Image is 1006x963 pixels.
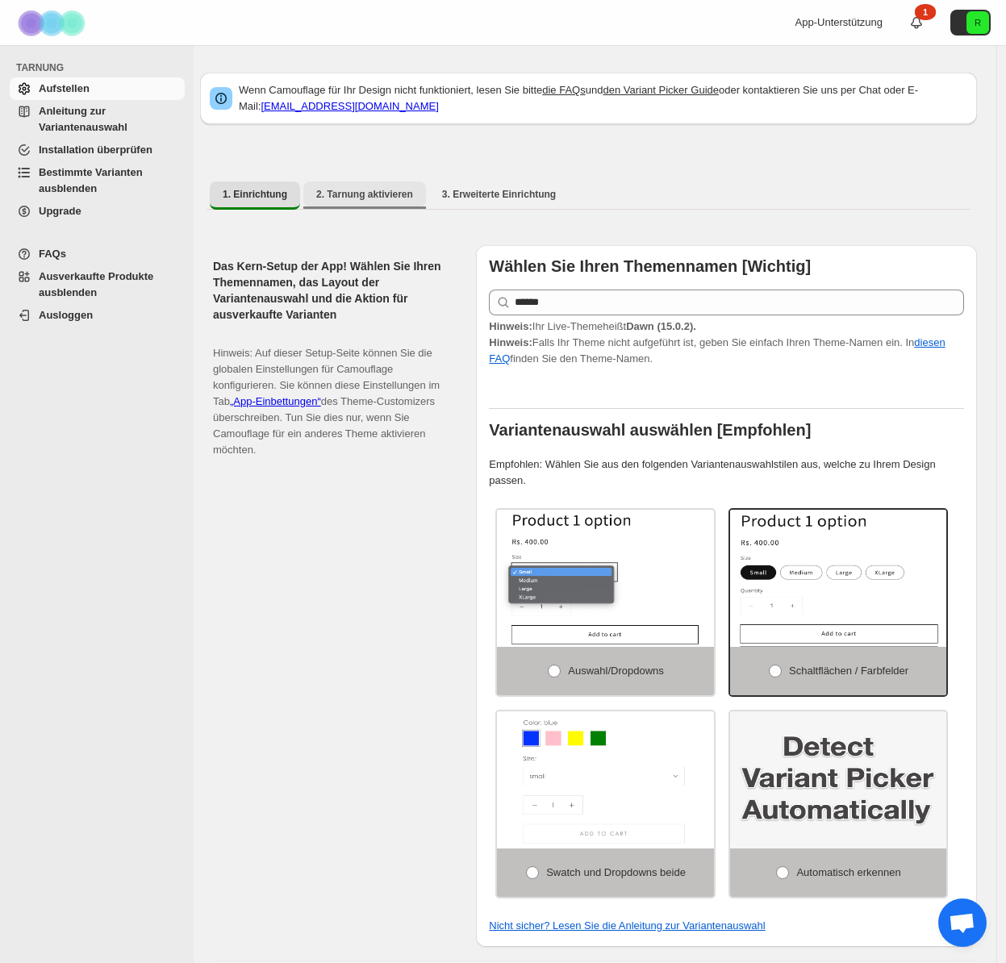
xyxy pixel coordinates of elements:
font: Ausverkaufte Produkte ausblenden [39,270,153,298]
font: und [586,84,603,96]
a: FAQs [10,243,185,265]
font: 3. Erweiterte Einrichtung [442,189,556,200]
font: des Theme-Customizers überschreiben [213,395,435,423]
font: Empfohlen: Wählen Sie aus den folgenden Variantenauswahlstilen aus, welche zu Ihrem Design passen. [489,458,935,486]
img: Automatisch erkennen [730,711,947,848]
a: Ausloggen [10,304,185,327]
img: Swatch und Dropdowns beide [497,711,714,848]
font: Swatch und Dropdowns beide [546,866,686,878]
font: Falls Ihr Theme nicht aufgeführt ist, geben Sie einfach Ihren Theme-Namen ein. In [532,336,915,348]
div: Chat öffnen [938,898,987,947]
font: Anleitung zur Variantenauswahl [39,105,127,133]
font: Ausloggen [39,309,93,321]
font: Ihr Live- [532,320,570,332]
font: Wählen Sie Ihren Themennamen [Wichtig] [489,257,811,275]
font: Bestimmte Varianten ausblenden [39,166,143,194]
text: R [975,18,981,27]
font: Hinweis: Auf dieser Setup-Seite können Sie die globalen Einstellungen für Camouflage konfiguriere... [213,347,440,407]
font: Schaltflächen / Farbfelder [789,665,908,677]
font: App-Unterstützung [795,16,883,28]
a: die FAQs [542,84,585,96]
a: den Variant Picker Guide [603,84,719,96]
a: [EMAIL_ADDRESS][DOMAIN_NAME] [261,100,438,112]
font: 1. Einrichtung [223,189,287,200]
font: Auswahl/Dropdowns [568,665,664,677]
a: Nicht sicher? Lesen Sie die Anleitung zur Variantenauswahl [489,919,765,932]
a: 1 [908,15,925,31]
button: Avatar mit Initialen R [950,10,991,35]
font: Wenn Camouflage für Ihr Design nicht funktioniert, lesen Sie bitte [239,84,542,96]
a: Installation überprüfen [10,139,185,161]
font: TARNUNG [16,62,64,73]
font: Dawn [626,320,654,332]
img: Tarnung [13,1,94,45]
a: Anleitung zur Variantenauswahl [10,100,185,139]
font: Aufstellen [39,82,90,94]
font: Das Kern-Setup der App! Wählen Sie Ihren Themennamen, das Layout der Variantenauswahl und die Akt... [213,260,441,321]
font: 2. Tarnung aktivieren [316,189,413,200]
a: „App-Einbettungen“ [230,395,321,407]
font: Installation überprüfen [39,144,152,156]
a: Bestimmte Varianten ausblenden [10,161,185,200]
font: heißt [603,320,626,332]
font: FAQs [39,248,66,260]
a: Aufstellen [10,77,185,100]
font: . Tun Sie dies nur, wenn Sie Camouflage für ein anderes Theme aktivieren möchten. [213,411,426,456]
font: Theme [570,320,603,332]
font: 1 [923,7,928,17]
font: finden Sie den Theme-Namen. [510,352,653,365]
font: (15.0.2). [657,320,695,332]
a: Upgrade [10,200,185,223]
font: Upgrade [39,205,81,217]
img: Auswahl/Dropdowns [497,510,714,647]
span: Avatar mit Initialen R [966,11,989,34]
img: Schaltflächen / Farbfelder [730,510,947,647]
a: Ausverkaufte Produkte ausblenden [10,265,185,304]
font: Automatisch erkennen [796,866,900,878]
font: Hinweis: [489,336,532,348]
font: Hinweis: [489,320,532,332]
font: Variantenauswahl auswählen [Empfohlen] [489,421,811,439]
